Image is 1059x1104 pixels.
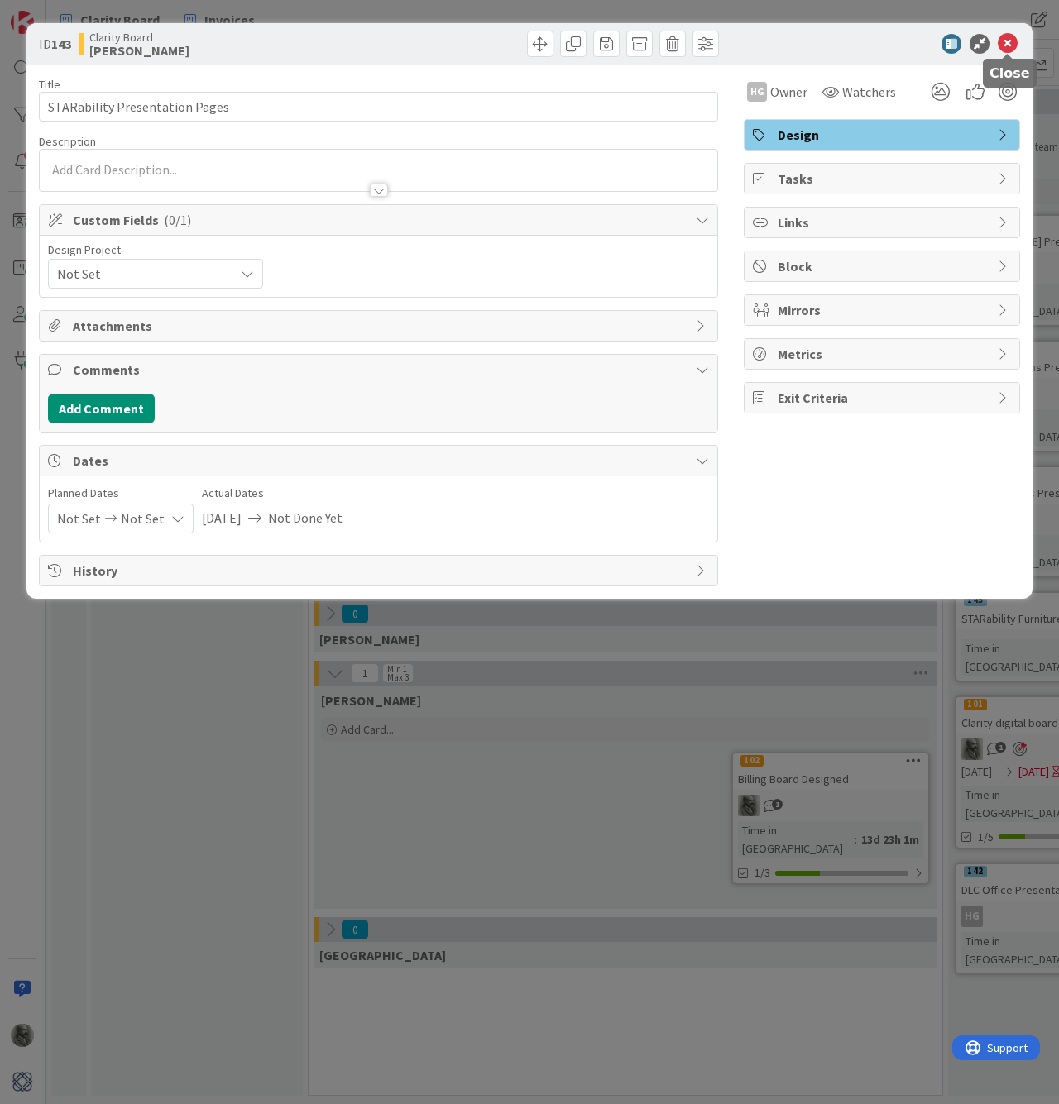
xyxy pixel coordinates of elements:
[778,125,990,145] span: Design
[39,134,96,149] span: Description
[121,504,165,533] span: Not Set
[778,169,990,189] span: Tasks
[778,256,990,276] span: Block
[778,388,990,408] span: Exit Criteria
[164,212,191,228] span: ( 0/1 )
[73,360,688,380] span: Comments
[89,31,189,44] span: Clarity Board
[778,300,990,320] span: Mirrors
[48,394,155,423] button: Add Comment
[39,34,71,54] span: ID
[39,92,718,122] input: type card name here...
[747,82,767,102] div: HG
[89,44,189,57] b: [PERSON_NAME]
[57,504,101,533] span: Not Set
[73,316,688,336] span: Attachments
[202,504,242,532] span: [DATE]
[48,485,194,502] span: Planned Dates
[73,210,688,230] span: Custom Fields
[778,213,990,232] span: Links
[268,504,343,532] span: Not Done Yet
[48,244,263,256] div: Design Project
[73,561,688,581] span: History
[39,77,60,92] label: Title
[57,262,226,285] span: Not Set
[770,82,807,102] span: Owner
[202,485,343,502] span: Actual Dates
[51,36,71,52] b: 143
[35,2,75,22] span: Support
[842,82,896,102] span: Watchers
[990,65,1030,81] h5: Close
[73,451,688,471] span: Dates
[778,344,990,364] span: Metrics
